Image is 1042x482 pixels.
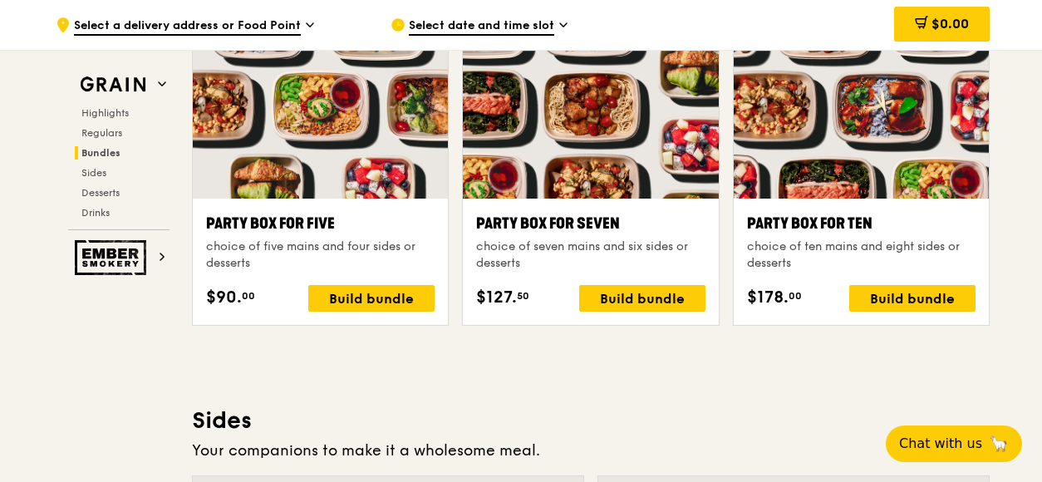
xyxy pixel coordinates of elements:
span: 🦙 [989,434,1009,454]
span: Regulars [81,127,122,139]
img: Ember Smokery web logo [75,240,151,275]
div: Party Box for Five [206,212,435,235]
span: Drinks [81,207,110,219]
span: $127. [476,285,517,310]
div: Build bundle [849,285,976,312]
span: Bundles [81,147,120,159]
div: Your companions to make it a wholesome meal. [192,439,990,462]
span: $0.00 [931,16,969,32]
h3: Sides [192,406,990,435]
img: Grain web logo [75,70,151,100]
span: Select date and time slot [409,17,554,36]
div: choice of seven mains and six sides or desserts [476,239,705,272]
span: Sides [81,167,106,179]
div: choice of five mains and four sides or desserts [206,239,435,272]
span: 00 [242,289,255,302]
span: 50 [517,289,529,302]
span: Desserts [81,187,120,199]
span: $90. [206,285,242,310]
div: Build bundle [308,285,435,312]
span: $178. [747,285,789,310]
button: Chat with us🦙 [886,425,1022,462]
div: Party Box for Ten [747,212,976,235]
div: choice of ten mains and eight sides or desserts [747,239,976,272]
span: 00 [789,289,802,302]
span: Highlights [81,107,129,119]
div: Party Box for Seven [476,212,705,235]
span: Chat with us [899,434,982,454]
div: Build bundle [579,285,705,312]
span: Select a delivery address or Food Point [74,17,301,36]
